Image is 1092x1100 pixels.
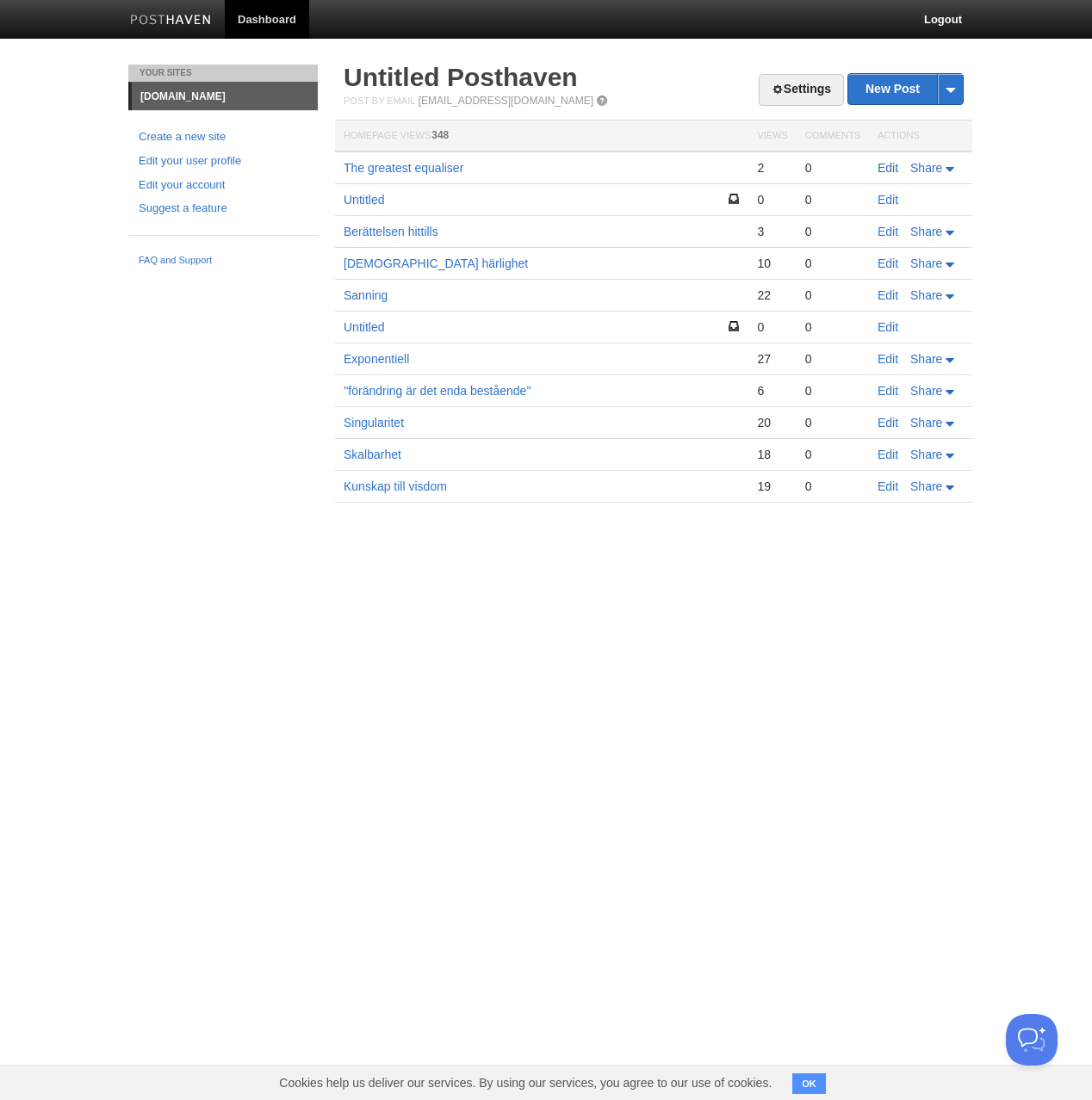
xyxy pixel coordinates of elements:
img: Posthaven-bar [130,15,212,28]
span: Share [910,225,942,238]
span: Share [910,288,942,302]
div: 0 [805,256,860,271]
div: 19 [757,479,787,494]
a: Untitled [344,193,384,207]
div: 0 [805,383,860,399]
a: Edit [878,193,898,207]
div: 0 [805,160,860,176]
a: Edit [878,479,898,493]
span: Share [910,479,942,493]
div: 0 [805,192,860,207]
a: Settings [759,74,844,106]
div: 3 [757,224,787,239]
div: 0 [805,415,860,430]
a: Edit your account [139,176,307,195]
div: 0 [805,351,860,367]
div: 0 [757,192,787,207]
iframe: Help Scout Beacon - Open [1006,1014,1058,1066]
a: Edit [878,288,898,302]
a: Edit [878,352,898,366]
div: 0 [805,287,860,303]
a: Edit [878,161,898,175]
a: The greatest equaliser [344,161,463,175]
span: Share [910,161,942,175]
a: Edit [878,384,898,398]
div: 6 [757,383,787,399]
a: Edit your user profile [139,152,307,170]
span: Share [910,352,942,366]
span: Share [910,256,942,270]
a: Skalbarhet [344,448,401,461]
span: Post by Email [344,96,415,106]
button: OK [792,1073,826,1094]
a: [DOMAIN_NAME] [132,83,318,110]
a: Edit [878,320,898,334]
a: Sanning [344,288,388,302]
th: Comments [797,121,869,152]
a: Suggest a feature [139,200,307,218]
a: ''förändring är det enda bestående'' [344,384,531,398]
div: 0 [805,224,860,239]
a: Edit [878,416,898,429]
div: 20 [757,415,787,430]
th: Homepage Views [335,121,748,152]
span: 348 [431,129,449,141]
span: Share [910,448,942,461]
div: 27 [757,351,787,367]
div: 2 [757,160,787,176]
a: Edit [878,225,898,238]
a: Kunskap till visdom [344,479,447,493]
th: Views [748,121,796,152]
div: 0 [805,479,860,494]
div: 0 [805,447,860,462]
span: Share [910,384,942,398]
div: 22 [757,287,787,303]
a: [EMAIL_ADDRESS][DOMAIN_NAME] [419,95,593,107]
a: Edit [878,256,898,270]
div: 0 [805,319,860,335]
a: Berättelsen hittills [344,225,438,238]
span: Share [910,416,942,429]
a: [DEMOGRAPHIC_DATA] härlighet [344,256,528,270]
span: Cookies help us deliver our services. By using our services, you agree to our use of cookies. [262,1066,789,1100]
a: Singularitet [344,416,404,429]
li: Your Sites [128,65,318,82]
a: Edit [878,448,898,461]
a: Untitled Posthaven [344,63,578,91]
a: Exponentiell [344,352,409,366]
th: Actions [869,121,972,152]
div: 18 [757,447,787,462]
div: 10 [757,256,787,271]
a: New Post [848,74,963,104]
a: Untitled [344,320,384,334]
a: FAQ and Support [139,253,307,269]
a: Create a new site [139,128,307,146]
div: 0 [757,319,787,335]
